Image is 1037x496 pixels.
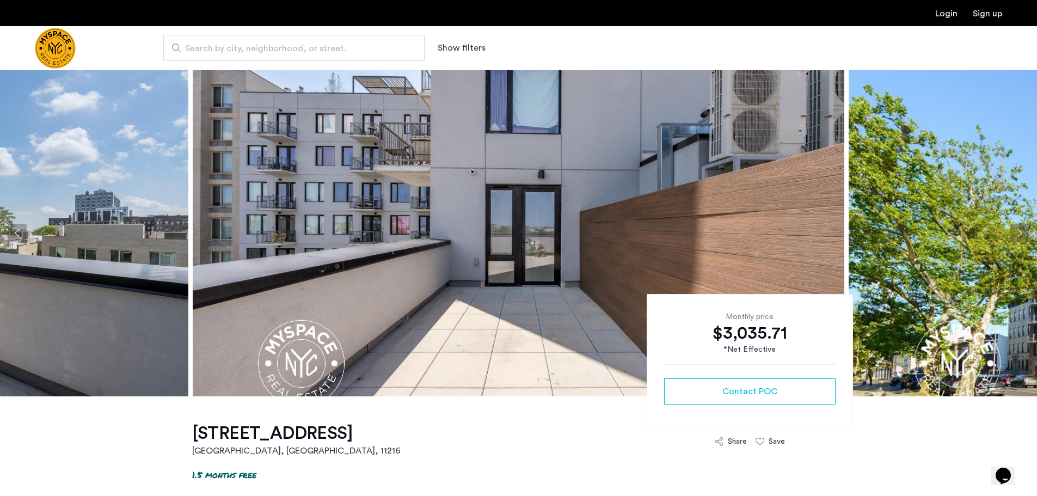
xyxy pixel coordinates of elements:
span: Search by city, neighborhood, or street. [185,42,394,55]
a: Cazamio Logo [35,28,76,69]
span: Contact POC [722,385,777,398]
h2: [GEOGRAPHIC_DATA], [GEOGRAPHIC_DATA] , 11216 [192,444,401,457]
a: Registration [973,9,1002,18]
iframe: chat widget [991,452,1026,485]
a: [STREET_ADDRESS][GEOGRAPHIC_DATA], [GEOGRAPHIC_DATA], 11216 [192,422,401,457]
input: Apartment Search [163,35,425,61]
button: Show or hide filters [438,41,486,54]
div: *Net Effective [664,344,836,356]
button: Previous apartment [8,224,27,242]
h1: [STREET_ADDRESS] [192,422,401,444]
a: Login [935,9,958,18]
div: Share [728,436,747,447]
p: 1.5 months free [192,468,256,481]
div: Save [769,436,785,447]
img: logo [35,28,76,69]
img: apartment [193,70,844,396]
button: Next apartment [1010,224,1029,242]
div: Monthly price [664,311,836,322]
button: button [664,378,836,405]
div: $3,035.71 [664,322,836,344]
